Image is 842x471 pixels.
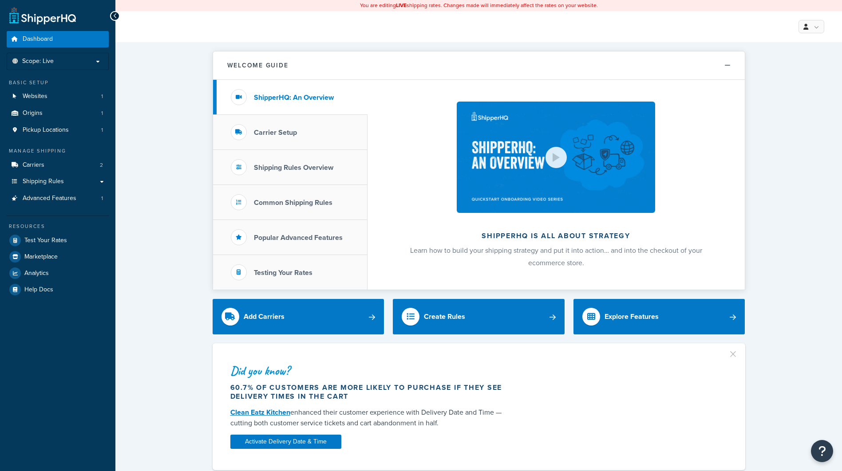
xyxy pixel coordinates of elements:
div: Explore Features [605,310,659,323]
h3: ShipperHQ: An Overview [254,94,334,102]
div: 60.7% of customers are more likely to purchase if they see delivery times in the cart [230,383,511,401]
li: Websites [7,88,109,105]
span: Websites [23,93,47,100]
a: Activate Delivery Date & Time [230,435,341,449]
span: Analytics [24,270,49,277]
li: Advanced Features [7,190,109,207]
h2: ShipperHQ is all about strategy [391,232,721,240]
span: Pickup Locations [23,126,69,134]
span: Shipping Rules [23,178,64,185]
span: Help Docs [24,286,53,294]
img: ShipperHQ is all about strategy [457,102,655,213]
a: Add Carriers [213,299,384,334]
a: Shipping Rules [7,173,109,190]
h3: Popular Advanced Features [254,234,343,242]
span: Learn how to build your shipping strategy and put it into action… and into the checkout of your e... [410,245,702,268]
span: 1 [101,195,103,202]
span: Scope: Live [22,58,54,65]
span: 2 [100,161,103,169]
span: Carriers [23,161,44,169]
span: Test Your Rates [24,237,67,244]
div: Create Rules [424,310,465,323]
button: Welcome Guide [213,51,745,80]
a: Advanced Features1 [7,190,109,207]
b: LIVE [396,1,407,9]
a: Analytics [7,265,109,281]
span: 1 [101,126,103,134]
span: Dashboard [23,35,53,43]
a: Carriers2 [7,157,109,173]
h3: Testing Your Rates [254,269,312,277]
span: Advanced Features [23,195,76,202]
h3: Shipping Rules Overview [254,164,333,172]
a: Marketplace [7,249,109,265]
a: Dashboard [7,31,109,47]
a: Test Your Rates [7,232,109,248]
div: Basic Setup [7,79,109,86]
a: Help Docs [7,282,109,298]
span: Origins [23,110,43,117]
a: Origins1 [7,105,109,122]
li: Origins [7,105,109,122]
div: Manage Shipping [7,147,109,155]
li: Pickup Locations [7,122,109,138]
li: Carriers [7,157,109,173]
button: Open Resource Center [811,440,833,462]
div: Add Carriers [244,310,285,323]
span: Marketplace [24,253,58,261]
h3: Carrier Setup [254,129,297,137]
a: Clean Eatz Kitchen [230,407,290,417]
div: Resources [7,223,109,230]
a: Pickup Locations1 [7,122,109,138]
div: enhanced their customer experience with Delivery Date and Time — cutting both customer service ti... [230,407,511,428]
a: Create Rules [393,299,565,334]
div: Did you know? [230,365,511,377]
a: Explore Features [573,299,745,334]
span: 1 [101,93,103,100]
h3: Common Shipping Rules [254,199,332,207]
h2: Welcome Guide [227,62,289,69]
span: 1 [101,110,103,117]
a: Websites1 [7,88,109,105]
